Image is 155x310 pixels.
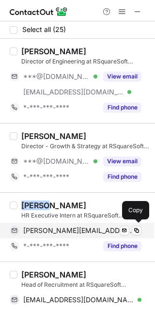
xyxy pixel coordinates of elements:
[103,156,141,166] button: Reveal Button
[23,295,134,304] span: [EMAIL_ADDRESS][DOMAIN_NAME]
[21,46,86,56] div: [PERSON_NAME]
[21,201,86,210] div: [PERSON_NAME]
[103,241,141,251] button: Reveal Button
[21,280,149,289] div: Head of Recruitment at RSquareSoft Technologies
[10,6,68,17] img: ContactOut v5.3.10
[23,88,124,96] span: [EMAIL_ADDRESS][DOMAIN_NAME]
[21,211,149,220] div: HR Executive Intern at RSquareSoft Technologies
[21,57,149,66] div: Director of Engineering at RSquareSoft Technologies
[21,131,86,141] div: [PERSON_NAME]
[21,142,149,151] div: Director - Growth & Strategy at RSquareSoft Technologies
[23,226,134,235] span: [PERSON_NAME][EMAIL_ADDRESS][PERSON_NAME][DOMAIN_NAME]
[103,103,141,112] button: Reveal Button
[103,172,141,182] button: Reveal Button
[23,157,90,166] span: ***@[DOMAIN_NAME]
[22,26,66,33] span: Select all (25)
[23,72,90,81] span: ***@[DOMAIN_NAME]
[103,72,141,81] button: Reveal Button
[21,270,86,279] div: [PERSON_NAME]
